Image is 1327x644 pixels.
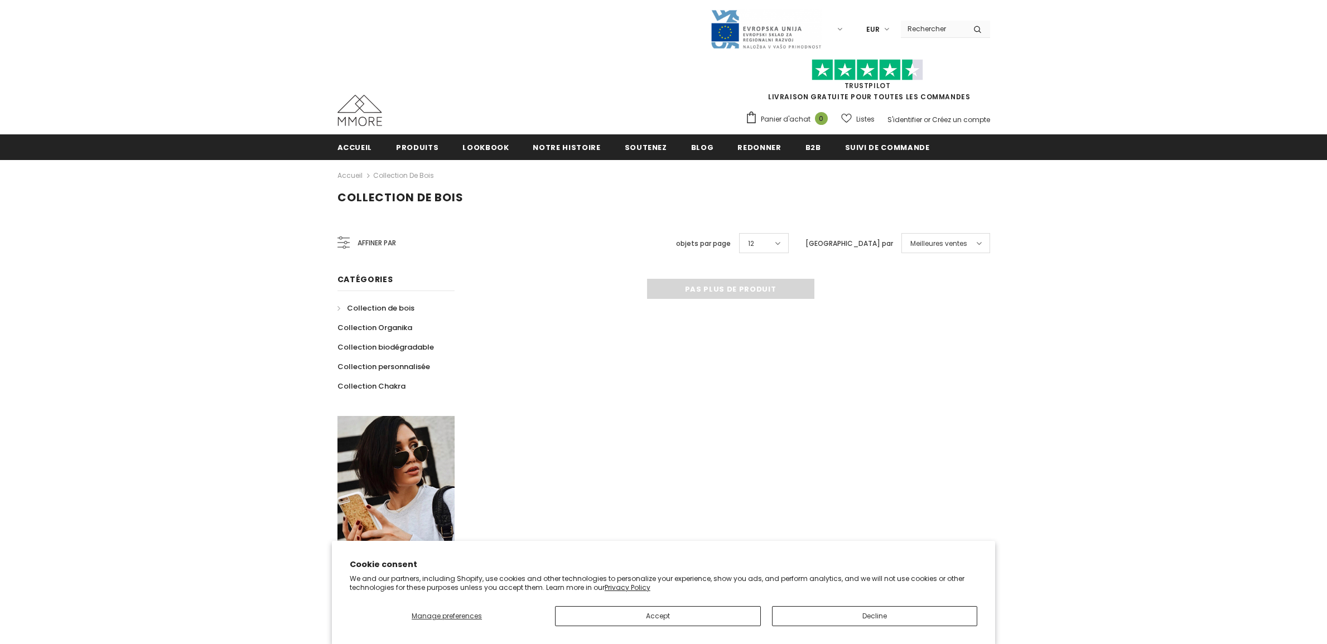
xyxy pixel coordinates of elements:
h2: Cookie consent [350,559,978,570]
span: Lookbook [462,142,509,153]
a: Accueil [337,134,373,159]
img: Javni Razpis [710,9,822,50]
a: Suivi de commande [845,134,930,159]
span: Collection biodégradable [337,342,434,352]
span: Notre histoire [533,142,600,153]
span: EUR [866,24,880,35]
a: Collection personnalisée [337,357,430,376]
span: Produits [396,142,438,153]
a: Redonner [737,134,781,159]
span: soutenez [625,142,667,153]
p: We and our partners, including Shopify, use cookies and other technologies to personalize your ex... [350,574,978,592]
input: Search Site [901,21,965,37]
span: Suivi de commande [845,142,930,153]
span: Collection de bois [337,190,464,205]
img: Faites confiance aux étoiles pilotes [812,59,923,81]
a: soutenez [625,134,667,159]
span: Meilleures ventes [910,238,967,249]
span: Listes [856,114,875,125]
a: Collection biodégradable [337,337,434,357]
span: Collection de bois [347,303,414,313]
button: Manage preferences [350,606,544,626]
span: Affiner par [358,237,396,249]
a: S'identifier [887,115,922,124]
span: Manage preferences [412,611,482,621]
label: objets par page [676,238,731,249]
a: Accueil [337,169,363,182]
span: 12 [748,238,754,249]
a: Panier d'achat 0 [745,111,833,128]
span: Collection Organika [337,322,412,333]
span: Collection Chakra [337,381,406,391]
span: Accueil [337,142,373,153]
label: [GEOGRAPHIC_DATA] par [805,238,893,249]
a: Créez un compte [932,115,990,124]
span: LIVRAISON GRATUITE POUR TOUTES LES COMMANDES [745,64,990,101]
img: Cas MMORE [337,95,382,126]
button: Accept [555,606,760,626]
span: or [924,115,930,124]
a: Notre histoire [533,134,600,159]
a: Collection de bois [337,298,414,318]
button: Decline [772,606,977,626]
span: Redonner [737,142,781,153]
a: Collection de bois [373,171,434,180]
span: 0 [815,112,828,125]
a: Collection Organika [337,318,412,337]
span: Panier d'achat [761,114,810,125]
a: Blog [691,134,714,159]
a: TrustPilot [845,81,891,90]
a: Javni Razpis [710,24,822,33]
span: Collection personnalisée [337,361,430,372]
span: B2B [805,142,821,153]
span: Catégories [337,274,393,285]
a: B2B [805,134,821,159]
a: Produits [396,134,438,159]
a: Listes [841,109,875,129]
span: Blog [691,142,714,153]
a: Lookbook [462,134,509,159]
a: Privacy Policy [605,583,650,592]
a: Collection Chakra [337,376,406,396]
